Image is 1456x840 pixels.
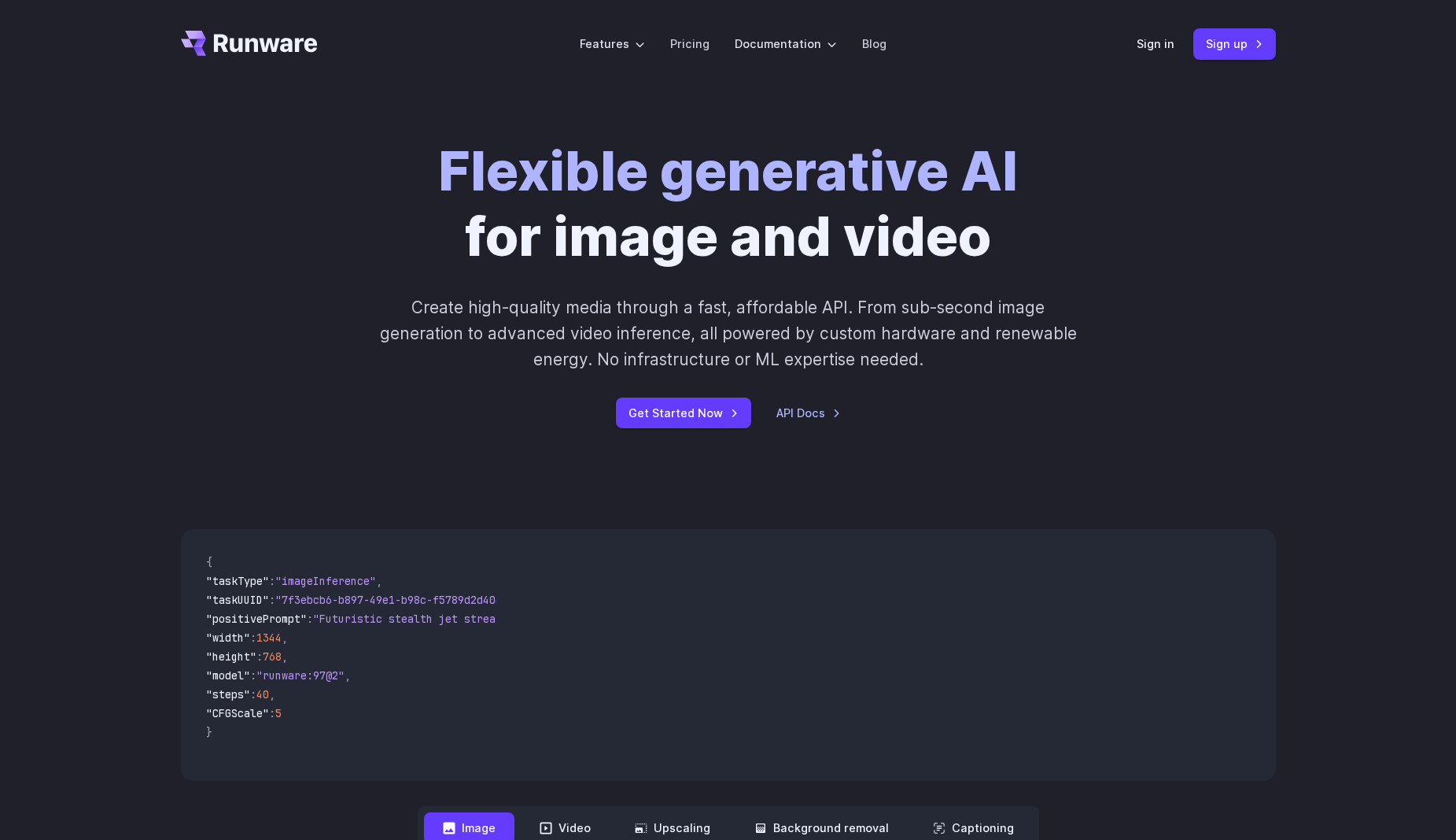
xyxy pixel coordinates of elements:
span: : [269,574,275,588]
a: Sign up [1193,28,1276,59]
span: 1344 [256,631,282,645]
span: 5 [275,706,282,720]
span: "height" [206,649,256,664]
a: Pricing [670,35,710,53]
span: "7f3ebcb6-b897-49e1-b98c-f5789d2d40d7" [275,593,514,607]
span: "steps" [206,687,250,701]
label: Documentation [735,35,837,53]
label: Features [580,35,645,53]
span: "width" [206,631,250,645]
span: : [269,706,275,720]
span: { [206,555,212,569]
a: Get Started Now [616,398,751,428]
span: : [307,612,313,626]
p: Create high-quality media through a fast, affordable API. From sub-second image generation to adv... [378,294,1078,373]
a: Go to / [181,31,318,56]
span: "imageInference" [275,574,376,588]
span: "taskType" [206,574,269,588]
span: "CFGScale" [206,706,269,720]
span: "Futuristic stealth jet streaking through a neon-lit cityscape with glowing purple exhaust" [313,612,886,626]
span: : [250,687,256,701]
span: "runware:97@2" [256,668,345,683]
span: , [282,649,288,664]
a: Sign in [1137,35,1174,53]
span: "positivePrompt" [206,612,307,626]
strong: Flexible generative AI [438,138,1018,204]
span: "model" [206,668,250,683]
span: 40 [256,687,269,701]
span: , [376,574,382,588]
span: , [345,668,351,683]
span: : [256,649,263,664]
span: , [269,687,275,701]
span: : [250,668,256,683]
span: "taskUUID" [206,593,269,607]
h1: for image and video [438,139,1018,269]
span: : [250,631,256,645]
span: } [206,725,212,739]
span: 768 [263,649,282,664]
span: : [269,593,275,607]
span: , [282,631,288,645]
a: Blog [862,35,887,53]
a: API Docs [776,404,841,422]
